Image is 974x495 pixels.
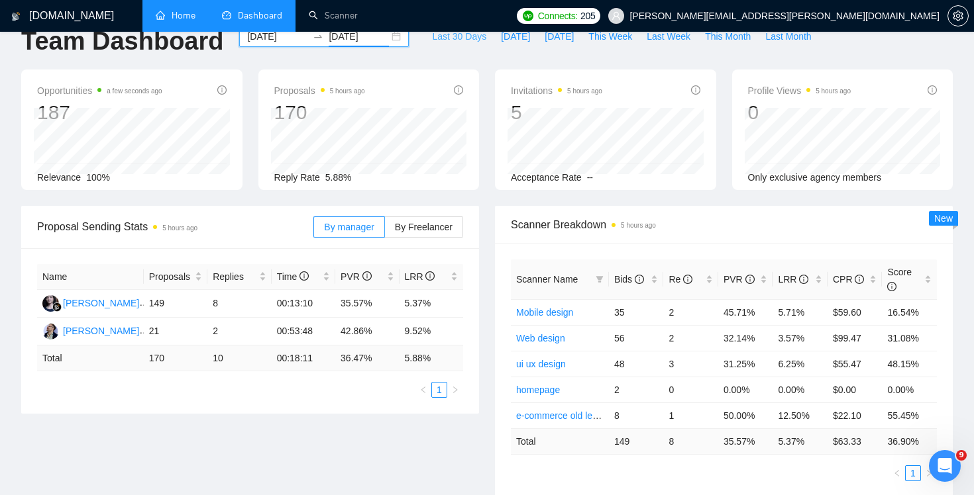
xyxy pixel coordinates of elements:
span: Relevance [37,172,81,183]
img: gigradar-bm.png [52,302,62,312]
td: 45.71% [718,299,773,325]
span: setting [948,11,968,21]
span: [DATE] [501,29,530,44]
td: $ 63.33 [828,428,883,454]
td: 8 [609,402,664,428]
time: 5 hours ago [330,87,365,95]
input: Start date [247,29,307,44]
span: Proposals [274,83,365,99]
td: 9.52% [400,318,464,345]
span: info-circle [928,85,937,95]
a: YH[PERSON_NAME] [42,325,139,336]
img: logo [11,6,21,27]
input: End date [329,29,389,44]
td: 0.00% [882,377,937,402]
td: 5.37 % [773,428,828,454]
button: right [921,465,937,481]
span: LRR [778,274,808,285]
a: RS[PERSON_NAME] [42,297,139,308]
span: user [612,11,621,21]
span: dashboard [222,11,231,20]
td: 3.57% [773,325,828,351]
td: 00:13:10 [272,290,335,318]
a: 1 [432,382,447,397]
a: homeHome [156,10,195,21]
span: PVR [341,271,372,282]
a: ui ux design [516,359,566,369]
a: homepage [516,384,560,395]
td: 35 [609,299,664,325]
span: LRR [405,271,435,282]
td: 10 [207,345,271,371]
td: 6.25% [773,351,828,377]
span: Only exclusive agency members [748,172,882,183]
span: CPR [833,274,864,285]
span: info-circle [217,85,227,95]
td: $0.00 [828,377,883,402]
img: YH [42,323,59,339]
li: Previous Page [415,382,431,398]
span: info-circle [745,275,755,284]
div: 170 [274,100,365,125]
span: Proposal Sending Stats [37,218,313,235]
span: -- [587,172,593,183]
a: setting [947,11,969,21]
td: 8 [207,290,271,318]
button: Last 30 Days [425,26,494,47]
td: 149 [609,428,664,454]
span: swap-right [313,31,323,42]
span: 100% [86,172,110,183]
td: 42.86% [335,318,399,345]
span: to [313,31,323,42]
div: [PERSON_NAME] [63,296,139,310]
span: filter [593,269,606,289]
time: a few seconds ago [107,87,162,95]
button: [DATE] [494,26,537,47]
a: Web design [516,333,565,343]
span: Invitations [511,83,602,99]
span: info-circle [887,282,896,291]
li: Next Page [447,382,463,398]
div: 0 [748,100,851,125]
span: info-circle [799,275,808,284]
span: left [419,386,427,394]
time: 5 hours ago [567,87,602,95]
td: 00:53:48 [272,318,335,345]
time: 5 hours ago [816,87,851,95]
span: Reply Rate [274,172,320,183]
span: Scanner Name [516,274,578,285]
span: left [893,469,901,477]
td: 149 [144,290,207,318]
time: 5 hours ago [621,222,656,229]
a: Mobile design [516,307,573,318]
td: 56 [609,325,664,351]
span: 5.88% [325,172,352,183]
span: info-circle [454,85,463,95]
div: 187 [37,100,162,125]
span: 205 [580,9,595,23]
td: 16.54% [882,299,937,325]
button: This Month [698,26,758,47]
span: Acceptance Rate [511,172,582,183]
td: $59.60 [828,299,883,325]
td: $99.47 [828,325,883,351]
span: Bids [614,274,644,285]
span: Profile Views [748,83,851,99]
td: 1 [663,402,718,428]
td: 8 [663,428,718,454]
span: Time [277,271,309,282]
span: Last Week [647,29,690,44]
span: info-circle [362,271,372,281]
span: info-circle [635,275,644,284]
a: e-commerce old letter [516,410,606,421]
td: 35.57 % [718,428,773,454]
td: 2 [609,377,664,402]
span: info-circle [425,271,435,281]
span: New [934,213,953,224]
td: 31.25% [718,351,773,377]
button: left [889,465,905,481]
span: Scanner Breakdown [511,216,937,233]
span: This Month [705,29,751,44]
td: 31.08% [882,325,937,351]
button: This Week [581,26,639,47]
